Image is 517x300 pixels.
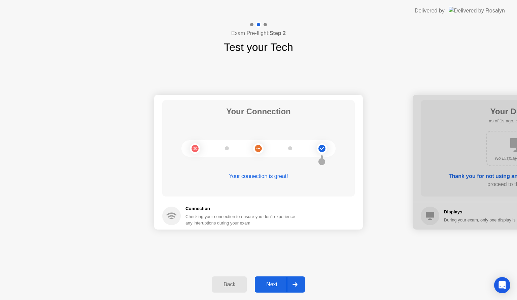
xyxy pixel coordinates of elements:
[226,106,291,118] h1: Your Connection
[224,39,293,55] h1: Test your Tech
[270,30,286,36] b: Step 2
[449,7,505,14] img: Delivered by Rosalyn
[185,205,299,212] h5: Connection
[214,281,245,288] div: Back
[494,277,510,293] div: Open Intercom Messenger
[162,172,355,180] div: Your connection is great!
[231,29,286,37] h4: Exam Pre-flight:
[212,276,247,293] button: Back
[255,276,305,293] button: Next
[257,281,287,288] div: Next
[185,213,299,226] div: Checking your connection to ensure you don’t experience any interuptions during your exam
[415,7,445,15] div: Delivered by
